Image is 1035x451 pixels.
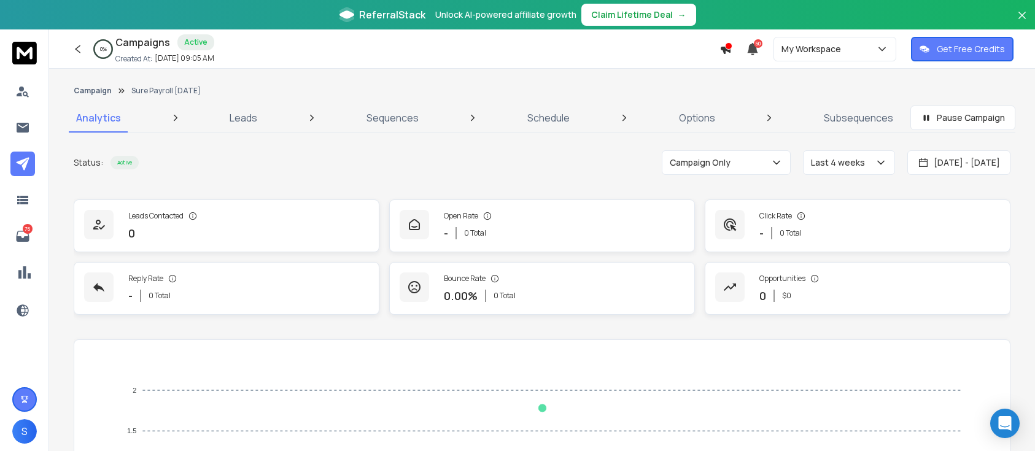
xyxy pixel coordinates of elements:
[679,110,715,125] p: Options
[444,274,486,283] p: Bounce Rate
[131,86,201,96] p: Sure Payroll [DATE]
[359,103,426,133] a: Sequences
[444,211,478,221] p: Open Rate
[389,199,695,252] a: Open Rate-0 Total
[128,225,135,242] p: 0
[366,110,419,125] p: Sequences
[12,419,37,444] button: S
[678,9,686,21] span: →
[759,225,764,242] p: -
[110,156,139,169] div: Active
[444,287,478,304] p: 0.00 %
[705,262,1010,315] a: Opportunities0$0
[23,224,33,234] p: 75
[816,103,901,133] a: Subsequences
[759,274,805,283] p: Opportunities
[759,287,766,304] p: 0
[781,43,846,55] p: My Workspace
[824,110,893,125] p: Subsequences
[1014,7,1030,37] button: Close banner
[222,103,265,133] a: Leads
[115,54,152,64] p: Created At:
[907,150,1010,175] button: [DATE] - [DATE]
[435,9,576,21] p: Unlock AI-powered affiliate growth
[128,274,163,283] p: Reply Rate
[155,53,214,63] p: [DATE] 09:05 AM
[581,4,696,26] button: Claim Lifetime Deal→
[910,106,1015,130] button: Pause Campaign
[128,287,133,304] p: -
[133,387,136,394] tspan: 2
[780,228,802,238] p: 0 Total
[670,156,735,169] p: Campaign Only
[69,103,128,133] a: Analytics
[115,35,170,50] h1: Campaigns
[759,211,792,221] p: Click Rate
[74,262,379,315] a: Reply Rate-0 Total
[76,110,121,125] p: Analytics
[10,224,35,249] a: 75
[937,43,1005,55] p: Get Free Credits
[127,427,136,434] tspan: 1.5
[74,86,112,96] button: Campaign
[705,199,1010,252] a: Click Rate-0 Total
[389,262,695,315] a: Bounce Rate0.00%0 Total
[990,409,1020,438] div: Open Intercom Messenger
[911,37,1014,61] button: Get Free Credits
[444,225,448,242] p: -
[100,45,107,53] p: 0 %
[520,103,577,133] a: Schedule
[494,291,516,301] p: 0 Total
[359,7,425,22] span: ReferralStack
[74,156,103,169] p: Status:
[672,103,723,133] a: Options
[811,156,870,169] p: Last 4 weeks
[177,34,214,50] div: Active
[464,228,486,238] p: 0 Total
[74,199,379,252] a: Leads Contacted0
[128,211,184,221] p: Leads Contacted
[527,110,570,125] p: Schedule
[782,291,791,301] p: $ 0
[754,39,762,48] span: 50
[230,110,257,125] p: Leads
[149,291,171,301] p: 0 Total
